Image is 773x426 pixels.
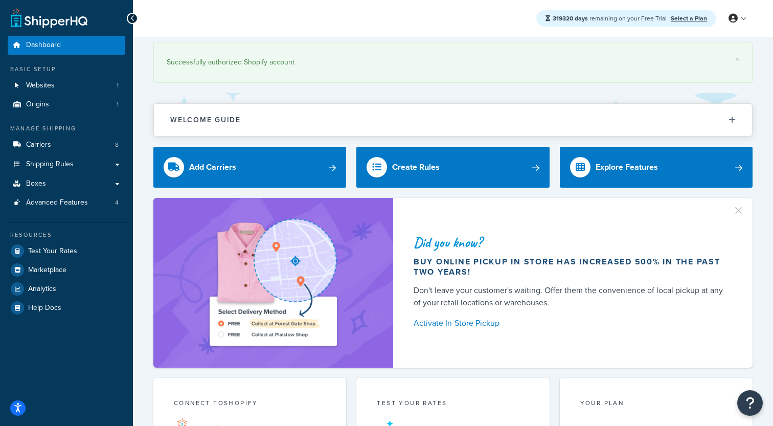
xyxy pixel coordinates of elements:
[26,160,74,169] span: Shipping Rules
[8,76,125,95] li: Websites
[174,398,326,410] div: Connect to Shopify
[189,160,236,174] div: Add Carriers
[28,304,61,312] span: Help Docs
[8,231,125,239] div: Resources
[153,147,346,188] a: Add Carriers
[414,316,728,330] a: Activate In-Store Pickup
[414,235,728,250] div: Did you know?
[170,116,241,124] h2: Welcome Guide
[26,141,51,149] span: Carriers
[671,14,707,23] a: Select a Plan
[26,100,49,109] span: Origins
[8,136,125,154] a: Carriers8
[8,174,125,193] a: Boxes
[580,398,732,410] div: Your Plan
[115,141,119,149] span: 8
[8,155,125,174] a: Shipping Rules
[115,198,119,207] span: 4
[735,55,739,63] a: ×
[26,180,46,188] span: Boxes
[8,261,125,279] a: Marketplace
[596,160,658,174] div: Explore Features
[8,95,125,114] a: Origins1
[26,198,88,207] span: Advanced Features
[28,285,56,294] span: Analytics
[414,284,728,309] div: Don't leave your customer's waiting. Offer them the convenience of local pickup at any of your re...
[553,14,588,23] strong: 319320 days
[167,55,739,70] div: Successfully authorized Shopify account
[28,266,66,275] span: Marketplace
[117,81,119,90] span: 1
[8,193,125,212] li: Advanced Features
[8,95,125,114] li: Origins
[26,81,55,90] span: Websites
[377,398,529,410] div: Test your rates
[8,299,125,317] a: Help Docs
[414,257,728,277] div: Buy online pickup in store has increased 500% in the past two years!
[8,242,125,260] a: Test Your Rates
[26,41,61,50] span: Dashboard
[28,247,77,256] span: Test Your Rates
[737,390,763,416] button: Open Resource Center
[8,280,125,298] a: Analytics
[117,100,119,109] span: 1
[8,76,125,95] a: Websites1
[560,147,753,188] a: Explore Features
[8,65,125,74] div: Basic Setup
[8,193,125,212] a: Advanced Features4
[8,124,125,133] div: Manage Shipping
[8,136,125,154] li: Carriers
[553,14,668,23] span: remaining on your Free Trial
[392,160,440,174] div: Create Rules
[8,36,125,55] a: Dashboard
[180,213,366,352] img: ad-shirt-map-b0359fc47e01cab431d101c4b569394f6a03f54285957d908178d52f29eb9668.png
[356,147,549,188] a: Create Rules
[154,104,752,136] button: Welcome Guide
